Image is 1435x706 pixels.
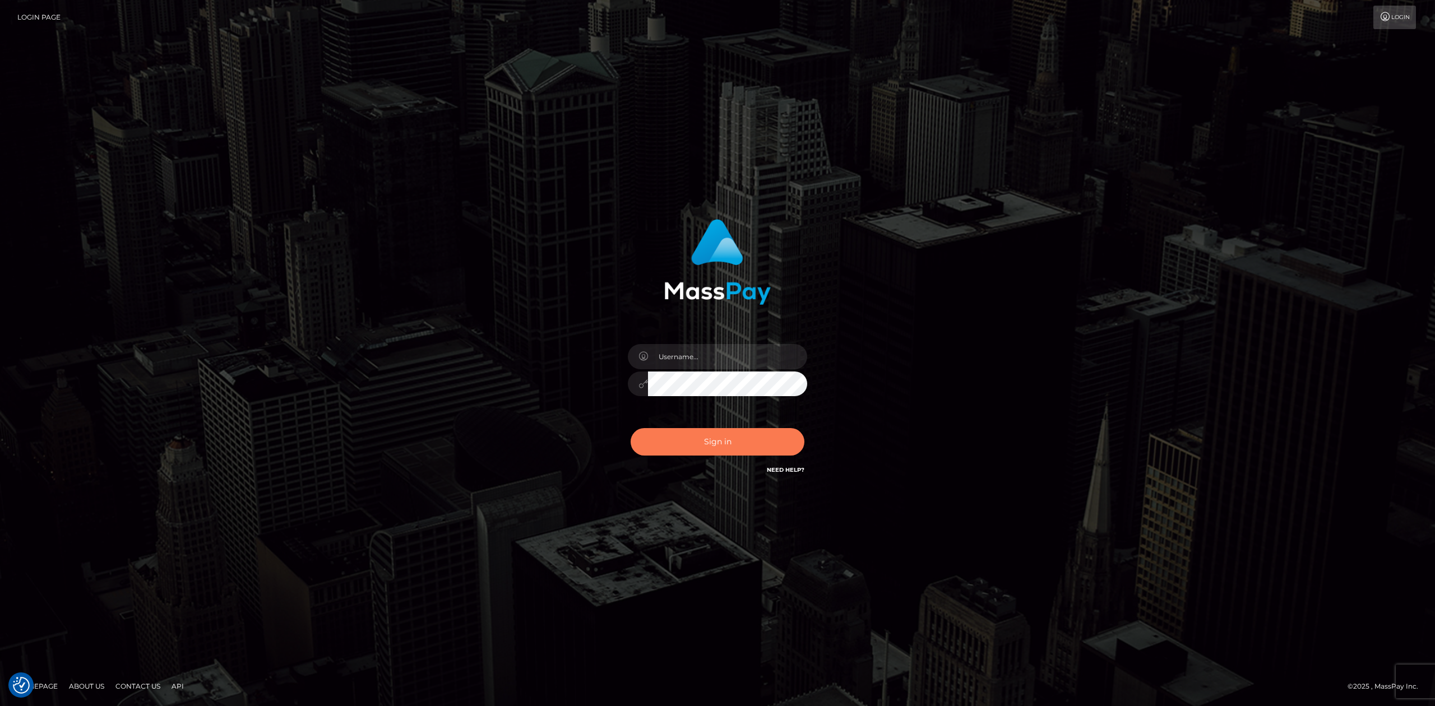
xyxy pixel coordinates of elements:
a: Need Help? [767,466,804,473]
a: Login [1373,6,1416,29]
a: About Us [64,677,109,695]
img: Revisit consent button [13,677,30,694]
button: Sign in [631,428,804,456]
div: © 2025 , MassPay Inc. [1348,680,1427,693]
a: API [167,677,188,695]
a: Login Page [17,6,61,29]
img: MassPay Login [664,219,771,305]
a: Contact Us [111,677,165,695]
a: Homepage [12,677,62,695]
button: Consent Preferences [13,677,30,694]
input: Username... [648,344,807,369]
